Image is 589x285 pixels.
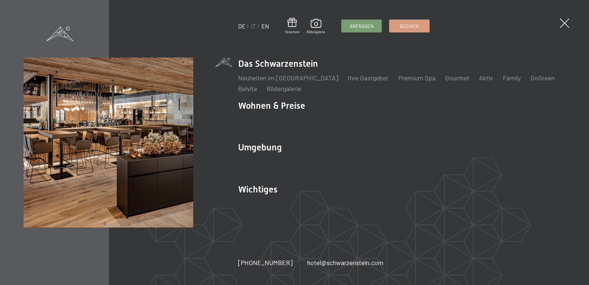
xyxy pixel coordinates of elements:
span: Bildergalerie [307,30,325,34]
a: Anfragen [342,20,381,32]
a: Aktiv [479,74,493,82]
a: Ihre Gastgeber [348,74,388,82]
a: DE [238,22,246,29]
a: Bildergalerie [307,19,325,34]
a: [PHONE_NUMBER] [238,258,293,267]
a: Buchen [389,20,429,32]
a: Gourmet [445,74,469,82]
span: Buchen [400,23,419,29]
a: Family [503,74,521,82]
span: Anfragen [350,23,374,29]
a: GoGreen [530,74,554,82]
a: Gutschein [285,18,300,34]
span: Gutschein [285,30,300,34]
a: EN [261,22,269,29]
a: hotel@schwarzenstein.com [307,258,384,267]
a: Neuheiten im [GEOGRAPHIC_DATA] [238,74,338,82]
span: [PHONE_NUMBER] [238,258,293,267]
a: Bildergalerie [267,84,301,93]
a: Belvita [238,84,257,93]
a: IT [251,22,256,29]
a: Premium Spa [398,74,435,82]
